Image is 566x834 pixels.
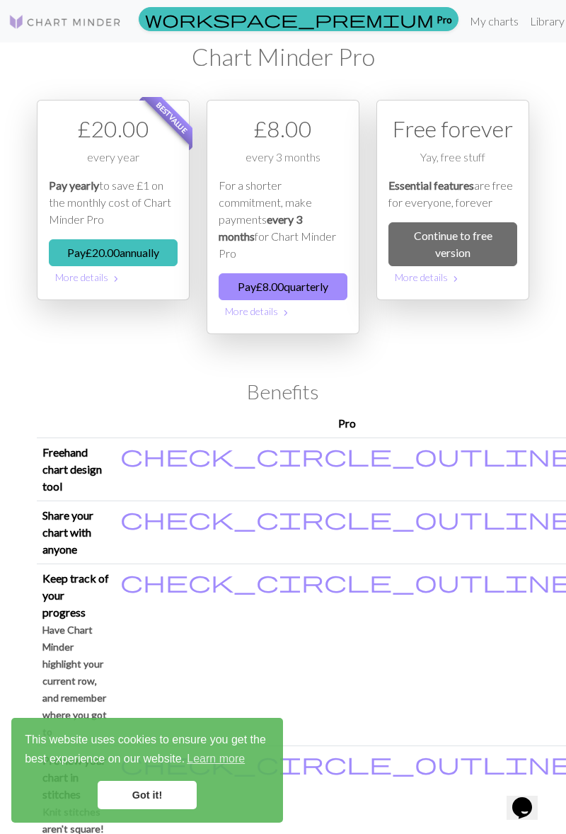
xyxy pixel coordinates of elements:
[376,100,529,300] div: Free option
[388,177,517,211] p: are free for everyone, forever
[49,266,178,288] button: More details
[388,222,517,266] a: Continue to free version
[49,239,178,266] button: Pay£20.00annually
[37,42,529,72] h1: Chart Minder Pro
[464,7,524,35] a: My charts
[42,507,109,558] p: Share your chart with anyone
[280,306,291,320] span: chevron_right
[42,624,107,738] small: Have Chart Minder highlight your current row, and remember where you got to
[219,177,347,262] p: For a shorter commitment, make payments for Chart Minder Pro
[388,178,474,192] em: Essential features
[42,570,109,621] p: Keep track of your progress
[139,7,458,31] a: Pro
[98,781,197,809] a: dismiss cookie message
[8,13,122,30] img: Logo
[185,748,247,770] a: learn more about cookies
[49,112,178,146] div: £ 20.00
[219,300,347,322] button: More details
[388,112,517,146] div: Free forever
[37,100,190,300] div: Payment option 1
[49,177,178,228] p: to save £1 on the monthly cost of Chart Minder Pro
[507,777,552,820] iframe: chat widget
[207,100,359,334] div: Payment option 2
[388,266,517,288] button: More details
[219,212,302,243] em: every 3 months
[219,149,347,177] div: every 3 months
[142,87,202,147] span: Best value
[219,273,347,300] button: Pay£8.00quarterly
[450,272,461,286] span: chevron_right
[145,9,434,29] span: workspace_premium
[11,718,283,823] div: cookieconsent
[42,444,109,495] p: Freehand chart design tool
[219,112,347,146] div: £ 8.00
[37,379,529,404] h2: Benefits
[388,149,517,177] div: Yay, free stuff
[110,272,122,286] span: chevron_right
[49,178,99,192] em: Pay yearly
[49,149,178,177] div: every year
[25,731,270,770] span: This website uses cookies to ensure you get the best experience on our website.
